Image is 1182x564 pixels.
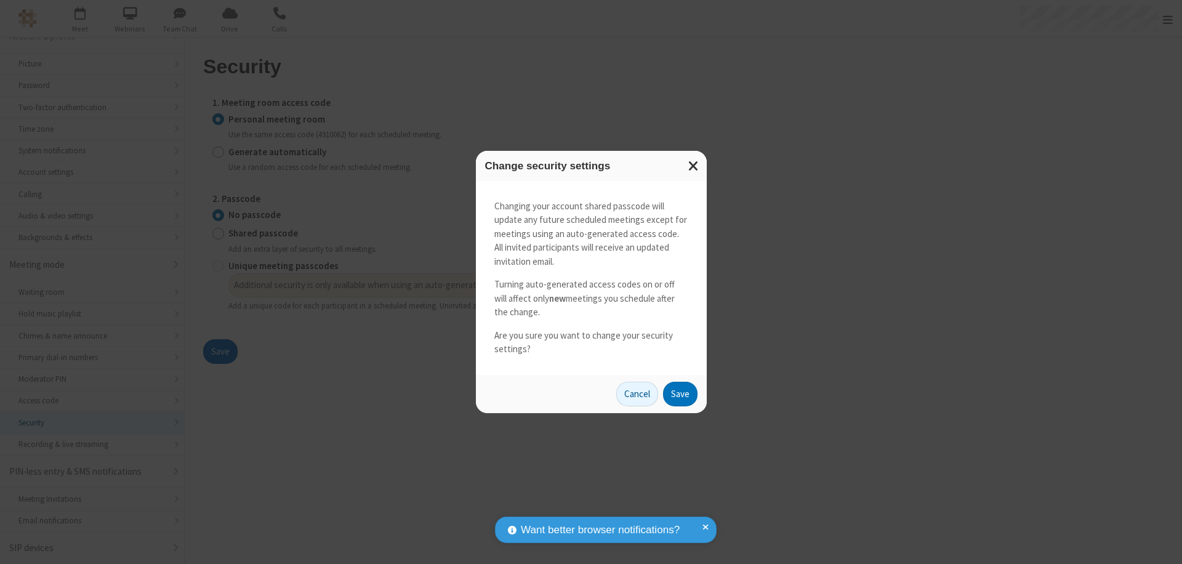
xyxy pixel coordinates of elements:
button: Cancel [616,382,658,406]
h3: Change security settings [485,160,698,172]
p: Are you sure you want to change your security settings? [494,329,688,357]
span: Want better browser notifications? [521,522,680,538]
p: Changing your account shared passcode will update any future scheduled meetings except for meetin... [494,199,688,269]
strong: new [549,292,566,304]
button: Close modal [681,151,707,181]
p: Turning auto-generated access codes on or off will affect only meetings you schedule after the ch... [494,278,688,320]
button: Save [663,382,698,406]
